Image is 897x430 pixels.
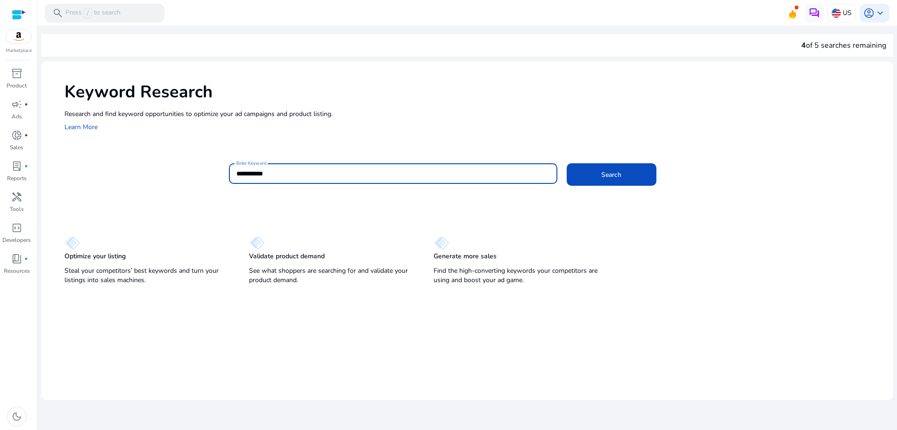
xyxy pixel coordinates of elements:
[10,205,24,213] p: Tools
[64,123,98,131] a: Learn More
[24,133,28,137] span: fiber_manual_record
[6,47,32,54] p: Marketplace
[832,8,841,18] img: us.svg
[24,257,28,261] span: fiber_manual_record
[4,267,30,275] p: Resources
[65,8,121,18] p: Press to search
[567,163,656,186] button: Search
[249,266,415,285] p: See what shoppers are searching for and validate your product demand.
[11,411,22,422] span: dark_mode
[64,236,80,249] img: diamond.svg
[24,164,28,168] span: fiber_manual_record
[84,8,92,18] span: /
[2,236,31,244] p: Developers
[11,68,22,79] span: inventory_2
[12,112,22,121] p: Ads
[434,252,497,261] p: Generate more sales
[64,82,884,102] h1: Keyword Research
[863,7,875,19] span: account_circle
[52,7,64,19] span: search
[11,99,22,110] span: campaign
[434,266,599,285] p: Find the high-converting keywords your competitors are using and boost your ad game.
[249,252,325,261] p: Validate product demand
[64,252,126,261] p: Optimize your listing
[801,40,806,51] span: 4
[249,236,264,249] img: diamond.svg
[11,160,22,172] span: lab_profile
[801,40,886,51] div: of 5 searches remaining
[11,130,22,141] span: donut_small
[11,253,22,264] span: book_4
[434,236,449,249] img: diamond.svg
[875,7,886,19] span: keyboard_arrow_down
[64,266,230,285] p: Steal your competitors’ best keywords and turn your listings into sales machines.
[7,174,27,182] p: Reports
[601,170,621,180] span: Search
[10,143,23,152] p: Sales
[6,29,31,44] img: amazon.svg
[64,109,884,119] p: Research and find keyword opportunities to optimize your ad campaigns and product listing.
[11,191,22,203] span: handyman
[11,222,22,233] span: code_blocks
[236,160,266,167] mat-label: Enter Keyword
[843,5,852,21] p: US
[7,81,27,90] p: Product
[24,102,28,106] span: fiber_manual_record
